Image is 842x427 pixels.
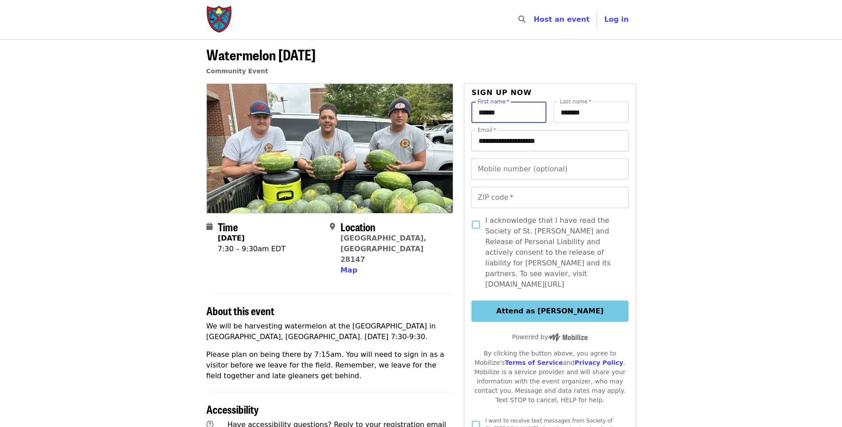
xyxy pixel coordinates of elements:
[206,5,233,34] img: Society of St. Andrew - Home
[604,15,629,24] span: Log in
[548,333,588,341] img: Powered by Mobilize
[218,219,238,234] span: Time
[574,359,623,366] a: Privacy Policy
[471,158,628,180] input: Mobile number (optional)
[218,234,245,242] strong: [DATE]
[340,219,376,234] span: Location
[206,67,268,75] a: Community Event
[206,303,274,318] span: About this event
[553,102,629,123] input: Last name
[330,222,335,231] i: map-marker-alt icon
[478,127,496,133] label: Email
[206,401,259,417] span: Accessibility
[340,265,357,276] button: Map
[471,187,628,208] input: ZIP code
[534,15,589,24] a: Host an event
[512,333,588,340] span: Powered by
[206,321,454,342] p: We will be harvesting watermelon at the [GEOGRAPHIC_DATA] in [GEOGRAPHIC_DATA], [GEOGRAPHIC_DATA]...
[340,266,357,274] span: Map
[206,44,316,65] span: Watermelon [DATE]
[206,349,454,381] p: Please plan on being there by 7:15am. You will need to sign in as a visitor before we leave for t...
[485,215,621,290] span: I acknowledge that I have read the Society of St. [PERSON_NAME] and Release of Personal Liability...
[340,234,427,264] a: [GEOGRAPHIC_DATA], [GEOGRAPHIC_DATA] 28147
[218,244,286,254] div: 7:30 – 9:30am EDT
[471,88,532,97] span: Sign up now
[597,11,636,28] button: Log in
[471,102,546,123] input: First name
[207,84,453,213] img: Watermelon Thursday, 8/21/25 organized by Society of St. Andrew
[560,99,591,104] label: Last name
[471,300,628,322] button: Attend as [PERSON_NAME]
[206,222,213,231] i: calendar icon
[518,15,526,24] i: search icon
[505,359,563,366] a: Terms of Service
[478,99,510,104] label: First name
[471,130,628,151] input: Email
[531,9,538,30] input: Search
[471,349,628,405] div: By clicking the button above, you agree to Mobilize's and . Mobilize is a service provider and wi...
